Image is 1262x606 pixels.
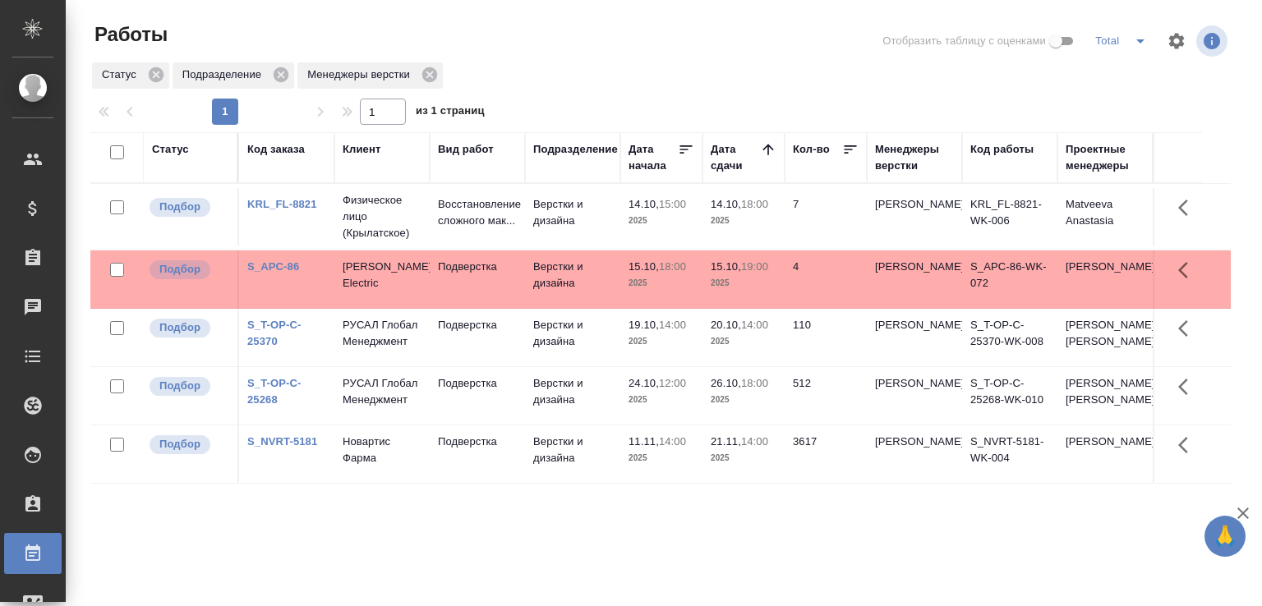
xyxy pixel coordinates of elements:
[659,260,686,273] p: 18:00
[152,141,189,158] div: Статус
[159,436,200,452] p: Подбор
[102,67,142,83] p: Статус
[1057,250,1153,308] td: [PERSON_NAME]
[525,367,620,425] td: Верстки и дизайна
[416,101,485,125] span: из 1 страниц
[1211,519,1239,553] span: 🙏
[1204,516,1246,557] button: 🙏
[629,275,694,292] p: 2025
[711,319,741,331] p: 20.10,
[659,319,686,331] p: 14:00
[247,198,317,210] a: KRL_FL-8821
[629,392,694,408] p: 2025
[148,196,229,218] div: Можно подбирать исполнителей
[711,213,776,229] p: 2025
[533,141,618,158] div: Подразделение
[1168,367,1208,406] button: Здесь прячутся важные кнопки
[875,196,954,213] p: [PERSON_NAME]
[247,260,299,273] a: S_APC-86
[785,425,867,483] td: 3617
[741,377,768,389] p: 18:00
[1066,141,1145,174] div: Проектные менеджеры
[148,434,229,456] div: Можно подбирать исполнителей
[1168,250,1208,290] button: Здесь прячутся важные кнопки
[1057,425,1153,483] td: [PERSON_NAME]
[875,434,954,450] p: [PERSON_NAME]
[659,377,686,389] p: 12:00
[741,435,768,448] p: 14:00
[1168,309,1208,348] button: Здесь прячутся важные кнопки
[629,435,659,448] p: 11.11,
[1168,188,1208,227] button: Здесь прячутся важные кнопки
[629,319,659,331] p: 19.10,
[438,375,517,392] p: Подверстка
[962,425,1057,483] td: S_NVRT-5181-WK-004
[711,377,741,389] p: 26.10,
[173,62,294,89] div: Подразделение
[785,309,867,366] td: 110
[711,260,741,273] p: 15.10,
[90,21,168,48] span: Работы
[438,259,517,275] p: Подверстка
[343,259,421,292] p: [PERSON_NAME] Electric
[1066,375,1145,408] p: [PERSON_NAME], [PERSON_NAME]
[629,450,694,466] p: 2025
[525,250,620,308] td: Верстки и дизайна
[1168,425,1208,465] button: Здесь прячутся важные кнопки
[711,450,776,466] p: 2025
[711,198,741,210] p: 14.10,
[741,260,768,273] p: 19:00
[343,317,421,350] p: РУСАЛ Глобал Менеджмент
[629,213,694,229] p: 2025
[343,375,421,408] p: РУСАЛ Глобал Менеджмент
[148,259,229,281] div: Можно подбирать исполнителей
[159,199,200,215] p: Подбор
[711,275,776,292] p: 2025
[711,141,760,174] div: Дата сдачи
[343,141,380,158] div: Клиент
[247,319,302,347] a: S_T-OP-C-25370
[438,141,494,158] div: Вид работ
[297,62,443,89] div: Менеджеры верстки
[785,367,867,425] td: 512
[438,434,517,450] p: Подверстка
[741,319,768,331] p: 14:00
[711,333,776,350] p: 2025
[741,198,768,210] p: 18:00
[875,317,954,333] p: [PERSON_NAME]
[159,319,200,336] p: Подбор
[962,250,1057,308] td: S_APC-86-WK-072
[875,259,954,275] p: [PERSON_NAME]
[970,141,1034,158] div: Код работы
[343,434,421,466] p: Новартис Фарма
[1157,21,1196,61] span: Настроить таблицу
[92,62,169,89] div: Статус
[525,309,620,366] td: Верстки и дизайна
[148,375,229,397] div: Можно подбирать исполнителей
[962,188,1057,246] td: KRL_FL-8821-WK-006
[711,392,776,408] p: 2025
[148,317,229,339] div: Можно подбирать исполнителей
[182,67,267,83] p: Подразделение
[159,261,200,278] p: Подбор
[525,188,620,246] td: Верстки и дизайна
[1091,28,1157,54] div: split button
[785,188,867,246] td: 7
[629,141,678,174] div: Дата начала
[629,198,659,210] p: 14.10,
[247,435,317,448] a: S_NVRT-5181
[343,192,421,241] p: Физическое лицо (Крылатское)
[629,260,659,273] p: 15.10,
[247,141,305,158] div: Код заказа
[659,198,686,210] p: 15:00
[875,375,954,392] p: [PERSON_NAME]
[629,377,659,389] p: 24.10,
[1057,188,1153,246] td: Matveeva Anastasia
[875,141,954,174] div: Менеджеры верстки
[793,141,830,158] div: Кол-во
[525,425,620,483] td: Верстки и дизайна
[882,33,1046,49] span: Отобразить таблицу с оценками
[659,435,686,448] p: 14:00
[159,378,200,394] p: Подбор
[629,333,694,350] p: 2025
